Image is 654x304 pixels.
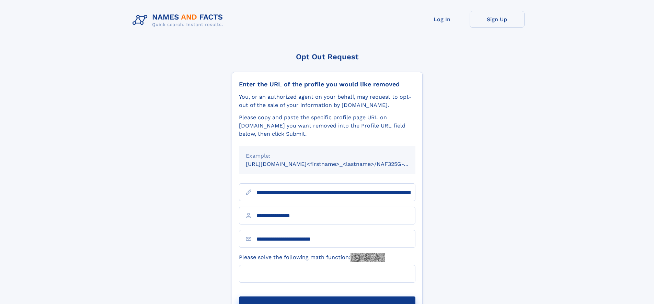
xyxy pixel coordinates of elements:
a: Log In [415,11,470,28]
a: Sign Up [470,11,525,28]
label: Please solve the following math function: [239,253,385,262]
div: Example: [246,152,409,160]
div: Please copy and paste the specific profile page URL on [DOMAIN_NAME] you want removed into the Pr... [239,113,415,138]
div: Opt Out Request [232,52,423,61]
img: Logo Names and Facts [130,11,229,29]
div: Enter the URL of the profile you would like removed [239,81,415,88]
small: [URL][DOMAIN_NAME]<firstname>_<lastname>/NAF325G-xxxxxxxx [246,161,428,167]
div: You, or an authorized agent on your behalf, may request to opt-out of the sale of your informatio... [239,93,415,109]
